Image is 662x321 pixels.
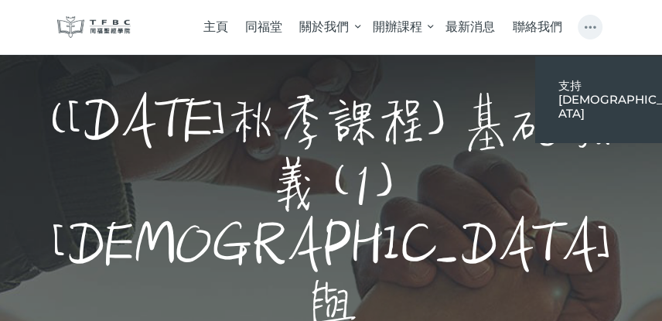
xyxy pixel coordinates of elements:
[57,16,131,38] img: 同福聖經學院 TFBC
[194,8,236,46] a: 主頁
[373,19,422,34] span: 開辦課程
[245,19,282,34] span: 同福堂
[237,8,291,46] a: 同福堂
[299,19,349,34] span: 關於我們
[512,19,561,34] span: 聯絡我們
[291,8,363,46] a: 關於我們
[363,8,436,46] a: 開辦課程
[203,19,228,34] span: 主頁
[437,8,503,46] a: 最新消息
[445,19,495,34] span: 最新消息
[503,8,570,46] a: 聯絡我們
